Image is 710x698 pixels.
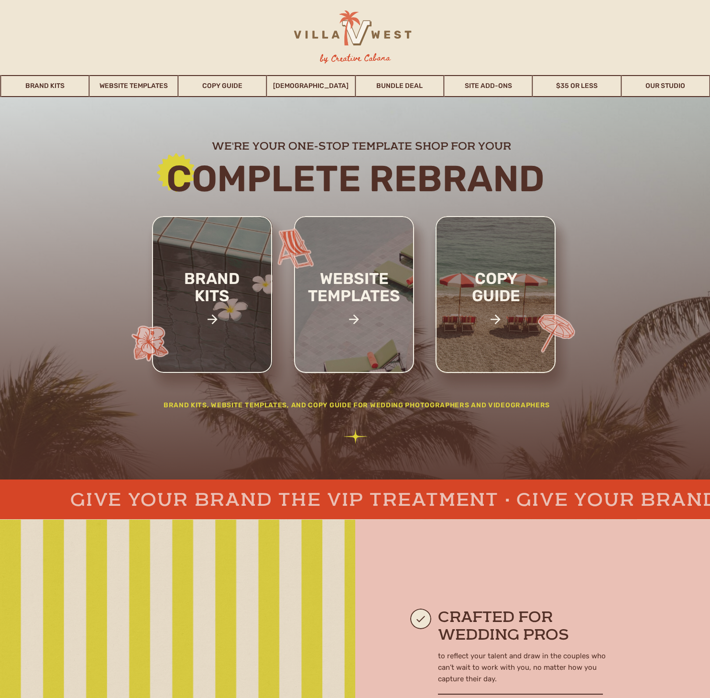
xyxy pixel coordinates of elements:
[312,51,398,65] h3: by Creative Cabana
[444,75,532,97] a: Site Add-Ons
[1,75,89,97] a: Brand Kits
[267,75,355,97] a: [DEMOGRAPHIC_DATA]
[438,610,603,644] h2: crafted for Wedding Pros
[622,75,709,97] a: Our Studio
[452,270,540,337] a: copy guide
[356,75,443,97] a: Bundle Deal
[533,75,621,97] a: $35 or Less
[178,75,266,97] a: Copy Guide
[172,270,252,337] a: brand kits
[144,139,579,151] h2: we're your one-stop template shop for your
[90,75,177,97] a: Website Templates
[438,650,611,687] p: to reflect your talent and draw in the couples who can’t wait to work with you, no matter how you...
[292,270,417,325] a: website templates
[142,400,571,414] h2: Brand Kits, website templates, and Copy Guide for wedding photographers and videographers
[97,159,614,198] h2: Complete rebrand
